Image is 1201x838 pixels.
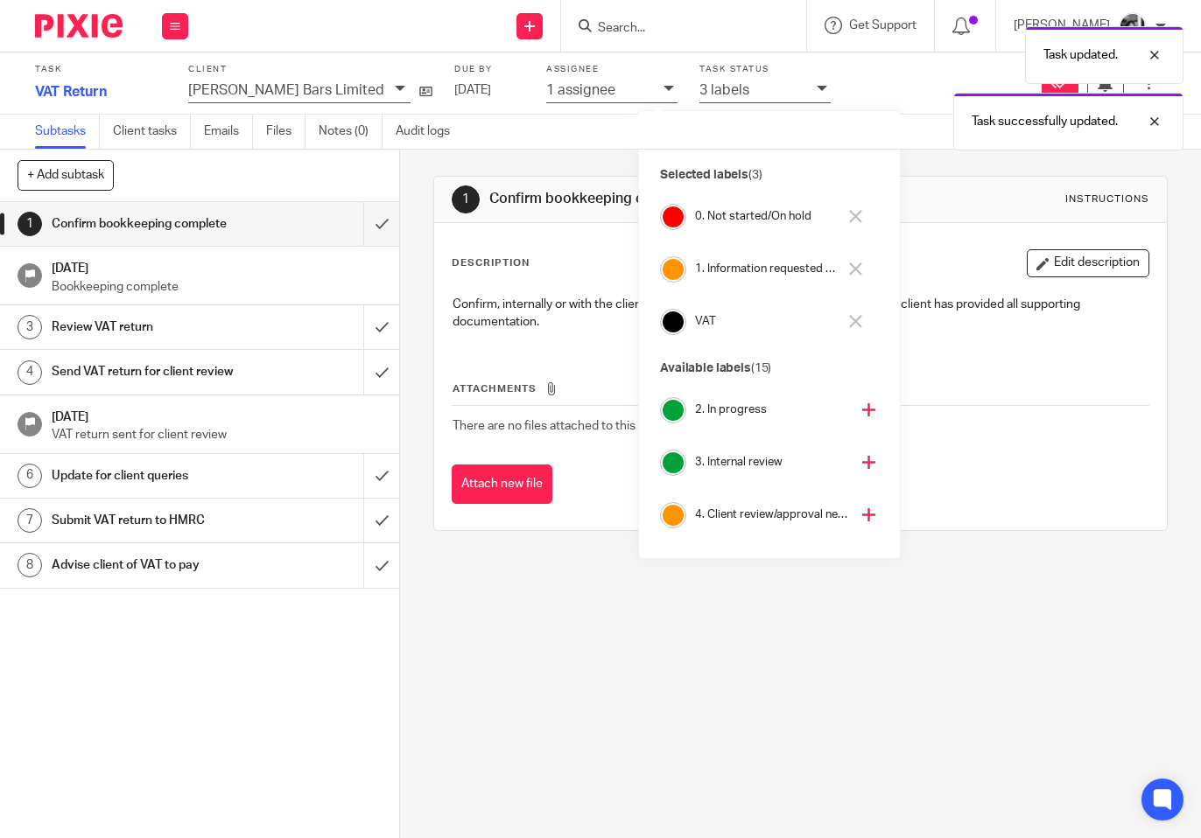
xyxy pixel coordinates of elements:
span: (15) [751,362,771,374]
h4: 4. Client review/approval needed [695,506,849,523]
h1: Review VAT return [52,314,248,340]
div: 1 [18,212,42,236]
h4: VAT [695,313,837,330]
span: There are no files attached to this task. [453,420,664,432]
span: (3) [748,169,762,181]
div: 3 [18,315,42,339]
label: Assignee [546,64,678,75]
div: Instructions [1065,192,1149,206]
div: 4 [18,360,42,385]
a: Notes (0) [319,115,383,149]
input: Search [596,21,754,37]
div: 7 [18,508,42,533]
h1: Submit VAT return to HMRC [52,507,248,534]
a: Client tasks [113,115,191,149]
button: + Add subtask [18,160,114,190]
h1: [DATE] [52,255,383,277]
div: 8 [18,553,42,577]
h1: Advise client of VAT to pay [52,552,248,578]
div: 1 [452,185,480,213]
p: VAT return sent for client review [52,426,383,443]
h4: 1. Information requested from client [695,261,837,277]
h1: Update for client queries [52,463,248,489]
label: Due by [454,64,524,75]
a: Emails [204,115,253,149]
img: Pixie [35,14,123,38]
h4: 3. Internal review [695,454,849,471]
h1: Confirm bookkeeping complete [489,190,838,208]
a: Files [266,115,306,149]
p: Selected labels [660,166,879,185]
span: Attachments [453,384,537,394]
button: Edit description [1027,249,1149,277]
p: Confirm, internally or with the client, that all bookkeeping has been completed and client has pr... [453,296,1148,332]
p: Task updated. [1043,46,1118,64]
label: Client [188,64,432,75]
div: 6 [18,464,42,488]
p: [PERSON_NAME] Bars Limited [188,82,384,98]
a: Audit logs [396,115,463,149]
img: IMG_7103.jpg [1119,12,1147,40]
h1: Confirm bookkeeping complete [52,211,248,237]
p: 1 assignee [546,82,615,98]
label: Task [35,64,166,75]
p: Available labels [660,360,879,378]
a: Subtasks [35,115,100,149]
h1: Send VAT return for client review [52,359,248,385]
p: Description [452,256,530,270]
span: [DATE] [454,84,491,96]
h1: [DATE] [52,404,383,426]
button: Attach new file [452,464,552,504]
p: Bookkeeping complete [52,278,383,296]
h4: 0. Not started/On hold [695,208,837,225]
h4: 2. In progress [695,402,849,418]
p: Task successfully updated. [972,113,1118,130]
